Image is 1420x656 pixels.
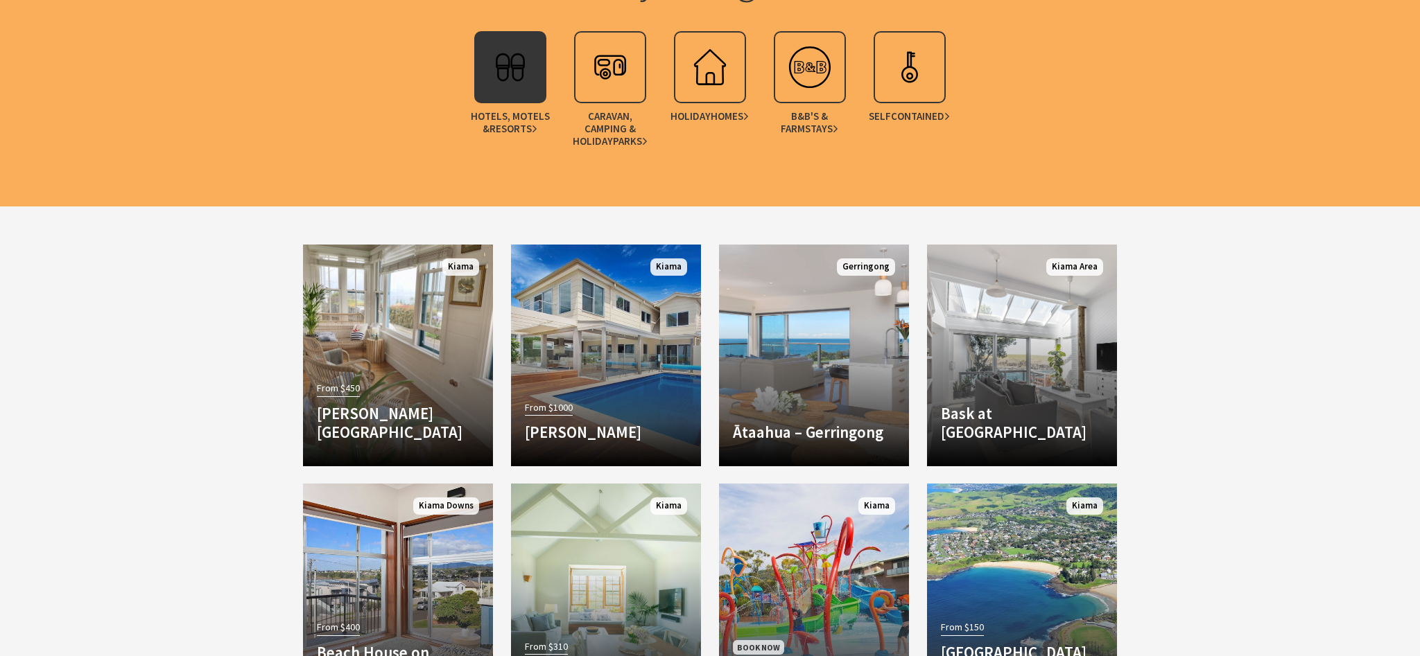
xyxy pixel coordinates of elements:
[882,39,937,95] img: apartment.svg
[467,110,553,135] span: Hotels, Motels &
[837,258,895,276] span: Gerringong
[733,423,895,442] h4: Ātaahua – Gerringong
[303,245,493,466] a: From $450 [PERSON_NAME][GEOGRAPHIC_DATA] Kiama
[1066,497,1103,515] span: Kiama
[650,497,687,515] span: Kiama
[711,110,749,123] span: Homes
[781,123,838,135] span: Farmstays
[927,245,1117,466] a: Another Image Used Bask at [GEOGRAPHIC_DATA] Kiama Area
[650,258,687,276] span: Kiama
[413,497,479,515] span: Kiama Downs
[525,423,687,442] h4: [PERSON_NAME]
[766,110,853,135] span: B&B's &
[442,258,479,276] span: Kiama
[719,245,909,466] a: Another Image Used Ātaahua – Gerringong Gerringong
[317,619,360,635] span: From $400
[869,110,950,123] span: Self
[566,110,653,148] span: Caravan, Camping & Holiday
[682,39,738,95] img: holhouse.svg
[560,31,660,154] a: Caravan, Camping & HolidayParks
[782,39,838,95] img: bedbreakfa.svg
[1046,258,1103,276] span: Kiama Area
[670,110,749,123] span: Holiday
[460,31,560,154] a: Hotels, Motels &Resorts
[860,31,960,154] a: SelfContained
[613,135,648,148] span: Parks
[582,39,638,95] img: campmotor.svg
[483,39,538,95] img: hotel.svg
[525,400,573,416] span: From $1000
[317,404,479,442] h4: [PERSON_NAME][GEOGRAPHIC_DATA]
[760,31,860,154] a: B&B's &Farmstays
[858,497,895,515] span: Kiama
[941,404,1103,442] h4: Bask at [GEOGRAPHIC_DATA]
[891,110,950,123] span: Contained
[733,640,784,655] span: Book Now
[317,380,360,396] span: From $450
[660,31,760,154] a: HolidayHomes
[490,123,537,135] span: Resorts
[525,639,568,655] span: From $310
[511,245,701,466] a: From $1000 [PERSON_NAME] Kiama
[941,619,984,635] span: From $150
